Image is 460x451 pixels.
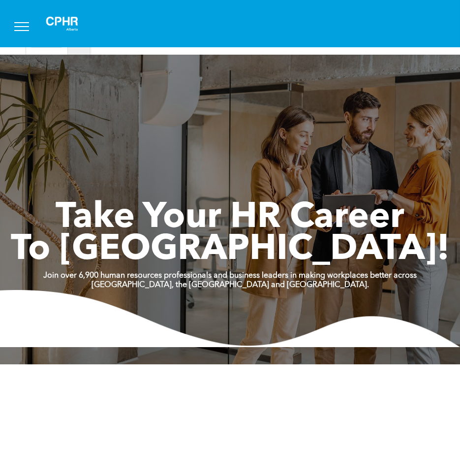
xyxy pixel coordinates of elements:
[11,232,450,268] span: To [GEOGRAPHIC_DATA]!
[56,200,404,236] span: Take Your HR Career
[37,8,87,39] img: A white background with a few lines on it
[43,272,417,280] strong: Join over 6,900 human resources professionals and business leaders in making workplaces better ac...
[9,14,34,39] button: menu
[92,281,369,289] strong: [GEOGRAPHIC_DATA], the [GEOGRAPHIC_DATA] and [GEOGRAPHIC_DATA].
